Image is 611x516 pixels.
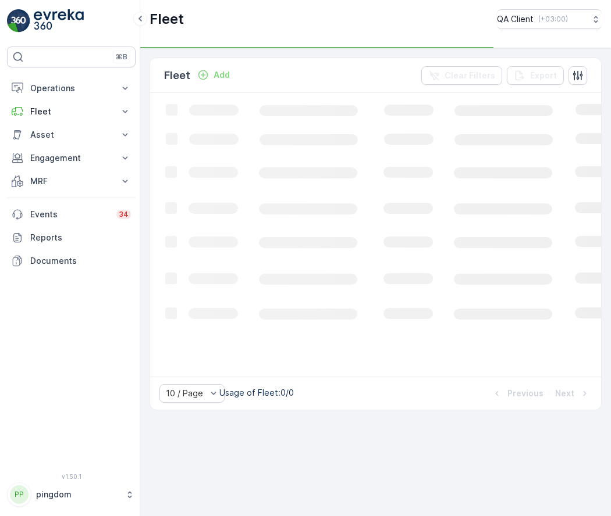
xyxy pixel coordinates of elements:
[164,67,190,84] p: Fleet
[193,68,235,82] button: Add
[30,232,131,243] p: Reports
[490,386,545,400] button: Previous
[7,170,136,193] button: MRF
[7,249,136,273] a: Documents
[7,226,136,249] a: Reports
[421,66,502,85] button: Clear Filters
[538,15,568,24] p: ( +03:00 )
[34,9,84,33] img: logo_light-DOdMpM7g.png
[214,69,230,81] p: Add
[10,485,29,504] div: PP
[150,10,184,28] p: Fleet
[119,210,129,219] p: 34
[7,100,136,123] button: Fleet
[30,106,112,117] p: Fleet
[445,70,495,81] p: Clear Filters
[7,9,30,33] img: logo
[507,66,564,85] button: Export
[30,209,109,220] p: Events
[116,52,127,62] p: ⌘B
[30,255,131,267] p: Documents
[7,203,136,226] a: Events34
[30,83,112,94] p: Operations
[7,77,136,100] button: Operations
[30,175,112,187] p: MRF
[30,152,112,164] p: Engagement
[530,70,557,81] p: Export
[555,388,574,399] p: Next
[36,489,119,500] p: pingdom
[7,123,136,146] button: Asset
[7,146,136,170] button: Engagement
[554,386,592,400] button: Next
[30,129,112,141] p: Asset
[7,482,136,507] button: PPpingdom
[497,9,602,29] button: QA Client(+03:00)
[497,13,534,25] p: QA Client
[219,387,294,399] p: Usage of Fleet : 0/0
[507,388,543,399] p: Previous
[7,473,136,480] span: v 1.50.1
